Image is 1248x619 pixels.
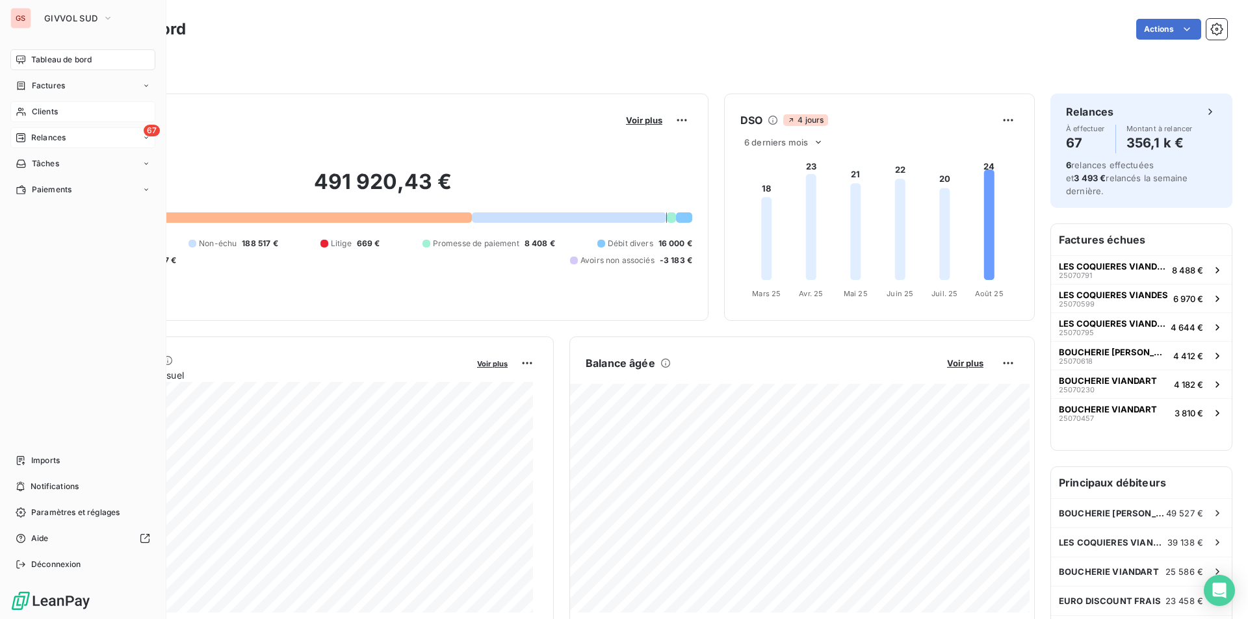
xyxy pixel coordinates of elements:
span: Paiements [32,184,71,196]
span: BOUCHERIE [PERSON_NAME] [1059,508,1166,518]
h4: 356,1 k € [1126,133,1193,153]
span: BOUCHERIE [PERSON_NAME] [1059,347,1168,357]
span: Voir plus [626,115,662,125]
span: 8 408 € [525,238,555,249]
span: Paramètres et réglages [31,507,120,518]
span: Imports [31,455,60,466]
a: Paramètres et réglages [10,502,155,523]
tspan: Mai 25 [844,289,868,298]
button: Actions [1136,19,1201,40]
h2: 491 920,43 € [73,169,692,208]
span: Notifications [31,481,79,492]
span: LES COQUIERES VIANDES [1059,537,1167,548]
button: LES COQUIERES VIANDES250707954 644 € [1051,312,1232,341]
tspan: Août 25 [975,289,1004,298]
span: 25070457 [1059,414,1094,422]
span: BOUCHERIE VIANDART [1059,404,1157,414]
span: 669 € [357,238,380,249]
span: -3 183 € [660,255,692,266]
span: 4 412 € [1173,351,1203,361]
span: 25070618 [1059,357,1093,365]
a: Clients [10,101,155,122]
span: Voir plus [947,358,983,368]
tspan: Juil. 25 [931,289,957,298]
h4: 67 [1066,133,1105,153]
span: 25070791 [1059,272,1092,279]
span: 16 000 € [658,238,692,249]
span: Voir plus [477,359,508,368]
span: 6 [1066,160,1071,170]
a: Paiements [10,179,155,200]
span: LES COQUIERES VIANDES [1059,318,1165,329]
span: Montant à relancer [1126,125,1193,133]
span: BOUCHERIE VIANDART [1059,566,1159,577]
span: LES COQUIERES VIANDES [1059,261,1167,272]
a: 67Relances [10,127,155,148]
span: 25070599 [1059,300,1095,308]
h6: Relances [1066,104,1113,120]
span: À effectuer [1066,125,1105,133]
tspan: Juin 25 [887,289,913,298]
h6: Principaux débiteurs [1051,467,1232,498]
span: 3 810 € [1175,408,1203,418]
span: GIVVOL SUD [44,13,97,23]
span: 4 jours [783,114,827,126]
span: 39 138 € [1167,537,1203,548]
span: Factures [32,80,65,92]
span: 23 458 € [1165,596,1203,606]
span: Tableau de bord [31,54,92,66]
span: Promesse de paiement [433,238,519,249]
span: Non-échu [199,238,237,249]
span: 8 488 € [1172,265,1203,275]
span: BOUCHERIE VIANDART [1059,375,1157,386]
span: Tâches [32,158,59,170]
h6: Balance âgée [586,355,655,371]
span: EURO DISCOUNT FRAIS [1059,596,1161,606]
span: Relances [31,132,66,144]
span: 188 517 € [242,238,278,249]
span: Aide [31,533,49,544]
span: 6 derniers mois [744,137,808,147]
a: Imports [10,450,155,471]
span: relances effectuées et relancés la semaine dernière. [1066,160,1188,196]
div: GS [10,8,31,29]
button: Voir plus [943,357,987,369]
span: Déconnexion [31,559,81,570]
span: 6 970 € [1173,294,1203,304]
span: Avoirs non associés [580,255,655,266]
button: BOUCHERIE VIANDART250702304 182 € [1051,370,1232,398]
button: BOUCHERIE [PERSON_NAME]250706184 412 € [1051,341,1232,370]
img: Logo LeanPay [10,590,91,611]
h6: Factures échues [1051,224,1232,255]
span: 67 [144,125,160,136]
span: Clients [32,106,58,118]
span: 25070795 [1059,329,1094,336]
h6: DSO [740,112,762,128]
button: Voir plus [473,357,512,369]
span: 3 493 € [1074,173,1106,183]
tspan: Mars 25 [752,289,781,298]
div: Open Intercom Messenger [1204,575,1235,606]
a: Aide [10,528,155,549]
span: Litige [331,238,352,249]
span: 49 527 € [1166,508,1203,518]
span: 4 182 € [1174,379,1203,390]
span: 25 586 € [1165,566,1203,577]
span: Chiffre d'affaires mensuel [73,368,468,382]
span: Débit divers [608,238,653,249]
a: Tableau de bord [10,49,155,70]
a: Tâches [10,153,155,174]
span: 4 644 € [1171,322,1203,333]
button: Voir plus [622,114,666,126]
button: BOUCHERIE VIANDART250704573 810 € [1051,398,1232,427]
button: LES COQUIERES VIANDES250707918 488 € [1051,255,1232,284]
tspan: Avr. 25 [799,289,823,298]
a: Factures [10,75,155,96]
button: LES COQUIERES VIANDES250705996 970 € [1051,284,1232,312]
span: 25070230 [1059,386,1095,394]
span: LES COQUIERES VIANDES [1059,290,1168,300]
